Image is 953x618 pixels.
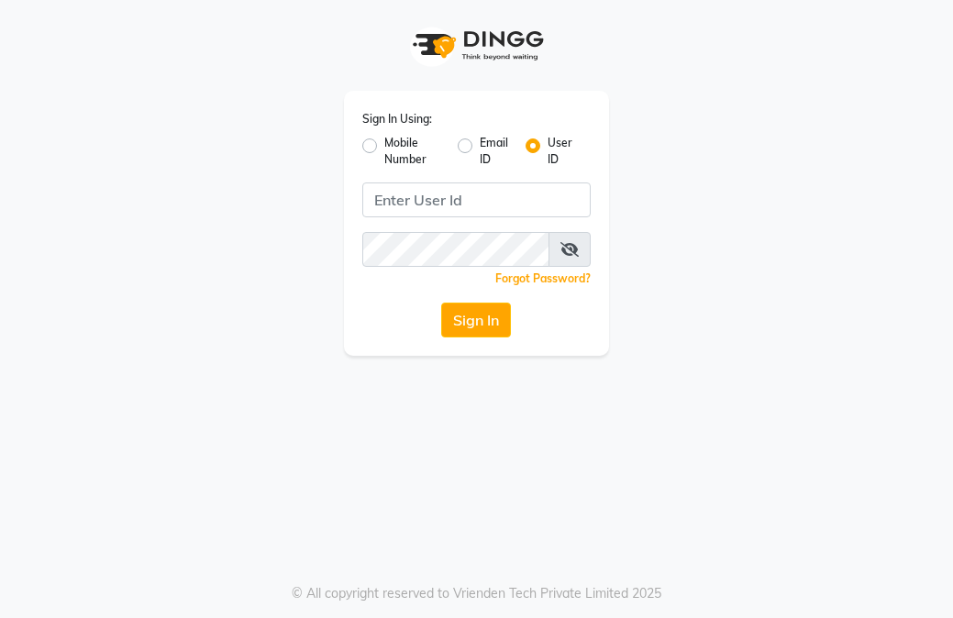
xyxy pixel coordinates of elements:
label: Email ID [480,135,511,168]
label: User ID [548,135,576,168]
input: Username [362,182,592,217]
label: Mobile Number [384,135,443,168]
input: Username [362,232,550,267]
label: Sign In Using: [362,111,432,127]
img: logo1.svg [403,18,549,72]
button: Sign In [441,303,511,337]
a: Forgot Password? [495,271,591,285]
